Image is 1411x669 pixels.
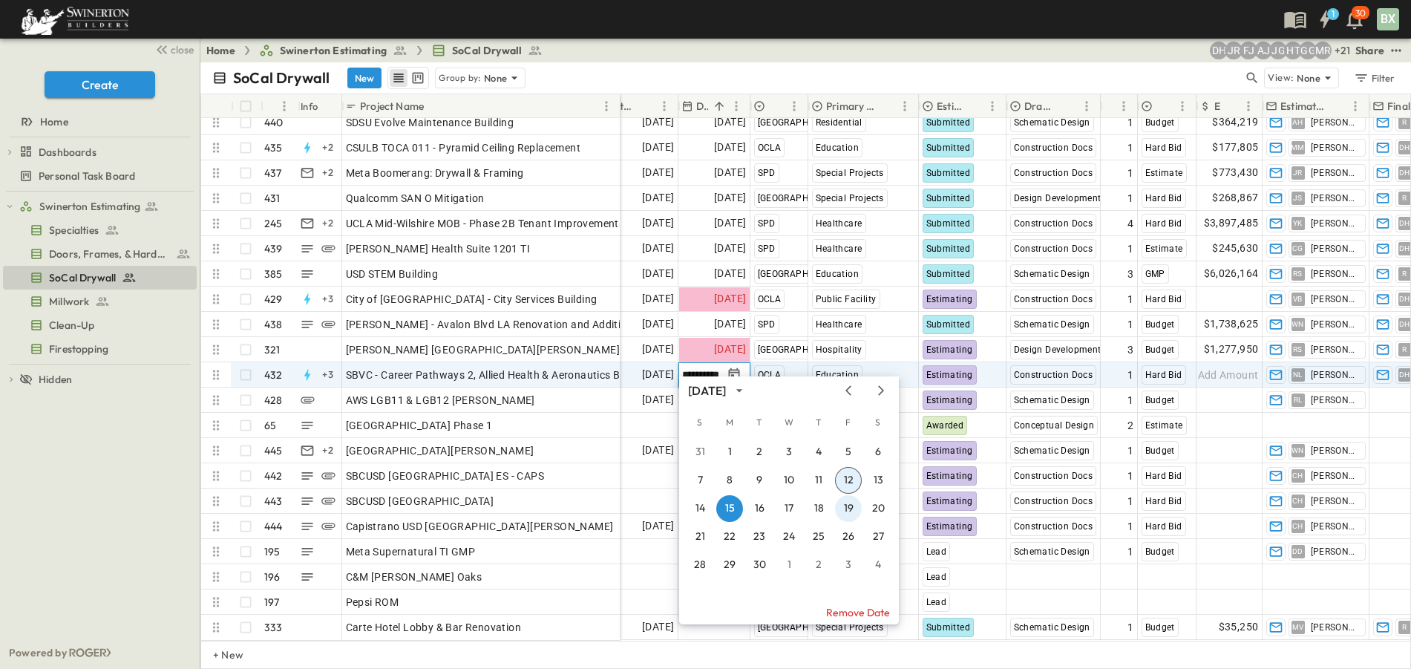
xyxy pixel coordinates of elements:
button: 18 [805,495,832,522]
h6: 1 [1332,8,1335,20]
span: JS [1293,198,1303,198]
span: SPD [758,319,776,330]
span: [PERSON_NAME] - Avalon Blvd LA Renovation and Addition [346,317,634,332]
nav: breadcrumbs [206,43,551,58]
span: [DATE] [714,164,746,181]
button: 13 [865,467,891,494]
span: Submitted [926,143,971,153]
div: Millworktest [3,290,197,313]
span: Specialties [49,223,99,238]
button: Sort [266,98,283,114]
span: CSULB TOCA 011 - Pyramid Ceiling Replacement [346,140,581,155]
span: [PERSON_NAME] [1311,344,1359,356]
span: Add Amount [1198,368,1259,382]
span: MM [1291,147,1305,148]
span: Hard Bid [1145,143,1182,153]
span: [PERSON_NAME] [1311,293,1359,305]
span: [DATE] [642,139,674,156]
span: DH [1399,147,1410,148]
button: close [149,39,197,59]
span: CG [1292,248,1303,249]
span: [PERSON_NAME] [1311,142,1359,154]
div: Specialtiestest [3,218,197,242]
div: Meghana Raj (meghana.raj@swinerton.com) [1314,42,1332,59]
button: 5 [835,439,862,466]
span: RS [1293,349,1303,350]
span: Education [816,143,860,153]
span: Construction Docs [1014,294,1093,304]
span: [DATE] [642,189,674,206]
div: Personal Task Boardtest [3,164,197,188]
span: Dashboards [39,145,96,160]
button: 31 [687,439,713,466]
span: Submitted [926,319,971,330]
a: Doors, Frames, & Hardware [3,244,194,264]
span: [PERSON_NAME] [1311,319,1359,330]
button: Sort [1223,98,1240,114]
span: SPD [758,244,776,254]
button: Menu [727,97,745,115]
button: Sort [880,98,896,114]
span: $268,867 [1212,189,1258,206]
a: Clean-Up [3,315,194,336]
span: SDSU Evolve Maintenance Building [346,115,514,130]
span: Construction Docs [1014,143,1093,153]
span: [DATE] [714,290,746,307]
span: $6,026,164 [1204,265,1259,282]
span: OCLA [758,294,782,304]
span: Hospitality [816,345,862,355]
div: Info [301,85,318,127]
span: AWS LGB11 & LGB12 [PERSON_NAME] [346,393,535,408]
button: 28 [687,552,713,578]
span: JR [1293,172,1303,173]
button: Create [45,71,155,98]
p: 385 [264,267,283,281]
div: Anthony Jimenez (anthony.jimenez@swinerton.com) [1254,42,1272,59]
button: 2 [805,552,832,578]
span: Hard Bid [1145,370,1182,380]
span: R [1402,198,1407,198]
a: Swinerton Estimating [19,196,194,217]
span: Submitted [926,218,971,229]
span: [PERSON_NAME] [1311,218,1359,229]
span: Budget [1145,319,1175,330]
p: None [484,71,508,85]
span: Submitted [926,269,971,279]
button: 12 [835,467,862,494]
span: Clean-Up [49,318,94,333]
button: Sort [1330,98,1346,114]
div: Joshua Russell (joshua.russell@swinerton.com) [1225,42,1243,59]
button: Menu [1346,97,1364,115]
button: New [347,68,382,88]
button: 6 [865,439,891,466]
button: 19 [835,495,862,522]
div: + 2 [319,164,337,182]
button: 22 [716,523,743,550]
a: Firestopping [3,339,194,359]
p: 437 [264,166,282,180]
button: Remove Date [679,601,899,624]
button: Menu [655,97,673,115]
button: Menu [896,97,914,115]
p: Estimate Lead [1280,99,1327,114]
span: Budget [1145,117,1175,128]
div: table view [387,67,429,89]
span: $3,897,485 [1204,215,1259,232]
button: BX [1375,7,1401,32]
button: Menu [275,97,293,115]
span: [DATE] [642,341,674,358]
button: 26 [835,523,862,550]
span: Budget [1145,345,1175,355]
button: Filter [1348,68,1399,88]
button: 30 [746,552,773,578]
span: [DATE] [714,265,746,282]
span: Schematic Design [1014,117,1090,128]
button: Menu [598,97,615,115]
span: $1,738,625 [1204,316,1259,333]
button: 27 [865,523,891,550]
p: 432 [264,368,283,382]
button: test [1387,42,1405,59]
button: 29 [716,552,743,578]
